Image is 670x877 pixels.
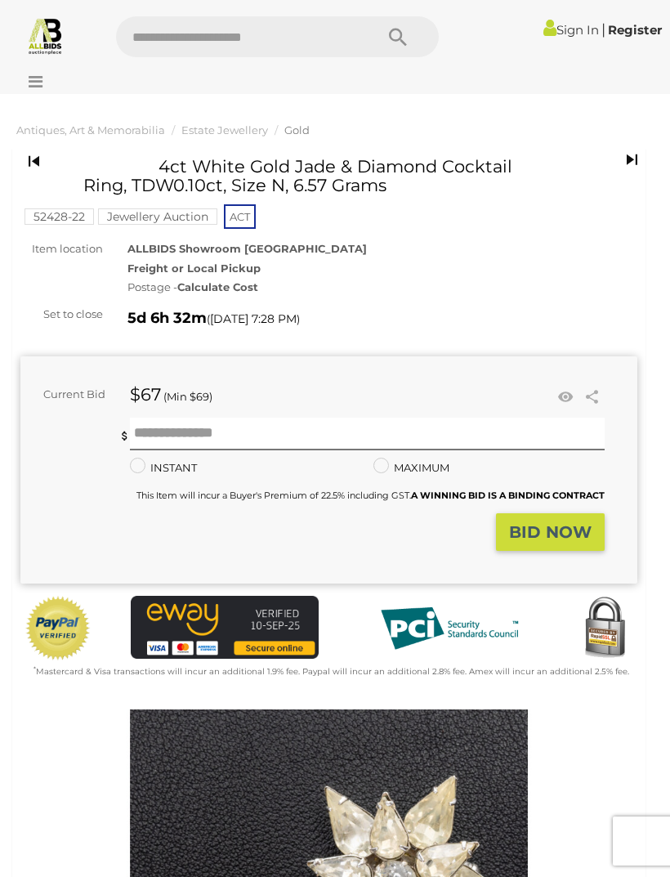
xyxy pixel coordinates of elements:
span: | [601,20,605,38]
span: [DATE] 7:28 PM [210,311,297,326]
button: BID NOW [496,513,605,552]
label: MAXIMUM [373,459,449,477]
strong: 5d 6h 32m [127,309,207,327]
button: Search [357,16,439,57]
span: ( ) [207,312,300,325]
img: Official PayPal Seal [25,596,92,661]
mark: Jewellery Auction [98,208,217,225]
span: (Min $69) [163,390,212,403]
strong: BID NOW [509,522,592,542]
strong: Calculate Cost [177,280,258,293]
li: Watch this item [553,385,578,409]
strong: ALLBIDS Showroom [GEOGRAPHIC_DATA] [127,242,367,255]
a: 52428-22 [25,210,94,223]
mark: 52428-22 [25,208,94,225]
strong: Freight or Local Pickup [127,262,261,275]
small: This Item will incur a Buyer's Premium of 22.5% including GST. [136,490,605,501]
a: Register [608,22,662,38]
label: INSTANT [130,459,197,477]
div: Current Bid [20,385,118,404]
img: Allbids.com.au [26,16,65,55]
img: eWAY Payment Gateway [131,596,319,659]
a: Estate Jewellery [181,123,268,136]
img: PCI DSS compliant [368,596,531,661]
a: Sign In [543,22,599,38]
div: Postage - [127,278,637,297]
img: Secured by Rapid SSL [572,596,637,661]
strong: $67 [130,384,161,405]
span: ACT [224,204,256,229]
h1: 4ct White Gold Jade & Diamond Cocktail Ring, TDW0.10ct, Size N, 6.57 Grams [83,157,537,195]
a: Jewellery Auction [98,210,217,223]
b: A WINNING BID IS A BINDING CONTRACT [411,490,605,501]
div: Set to close [8,305,115,324]
a: Antiques, Art & Memorabilia [16,123,165,136]
small: Mastercard & Visa transactions will incur an additional 1.9% fee. Paypal will incur an additional... [33,666,629,677]
a: Gold [284,123,310,136]
div: Item location [8,239,115,258]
